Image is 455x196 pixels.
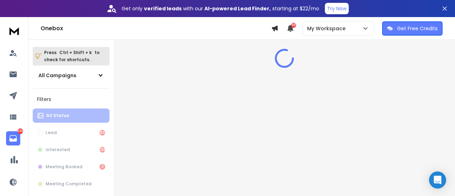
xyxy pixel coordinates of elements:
p: Get Free Credits [397,25,438,32]
p: 334 [17,128,23,134]
strong: AI-powered Lead Finder, [204,5,271,12]
button: Try Now [325,3,349,14]
h1: All Campaigns [38,72,76,79]
a: 334 [6,131,20,145]
button: Get Free Credits [382,21,443,36]
p: Try Now [327,5,347,12]
span: 50 [291,23,296,28]
p: Press to check for shortcuts. [44,49,100,63]
button: All Campaigns [33,68,109,83]
img: logo [7,24,21,37]
span: Ctrl + Shift + k [58,48,93,57]
div: Open Intercom Messenger [429,171,446,189]
h3: Filters [33,94,109,104]
p: My Workspace [307,25,348,32]
h1: Onebox [41,24,271,33]
p: Get only with our starting at $22/mo [122,5,319,12]
strong: verified leads [144,5,182,12]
